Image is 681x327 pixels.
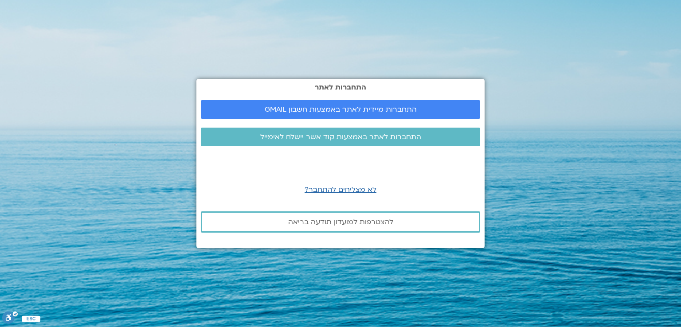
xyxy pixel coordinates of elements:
[305,185,376,195] a: לא מצליחים להתחבר?
[201,211,480,233] a: להצטרפות למועדון תודעה בריאה
[260,133,421,141] span: התחברות לאתר באמצעות קוד אשר יישלח לאימייל
[265,105,417,113] span: התחברות מיידית לאתר באמצעות חשבון GMAIL
[201,100,480,119] a: התחברות מיידית לאתר באמצעות חשבון GMAIL
[201,83,480,91] h2: התחברות לאתר
[201,128,480,146] a: התחברות לאתר באמצעות קוד אשר יישלח לאימייל
[288,218,393,226] span: להצטרפות למועדון תודעה בריאה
